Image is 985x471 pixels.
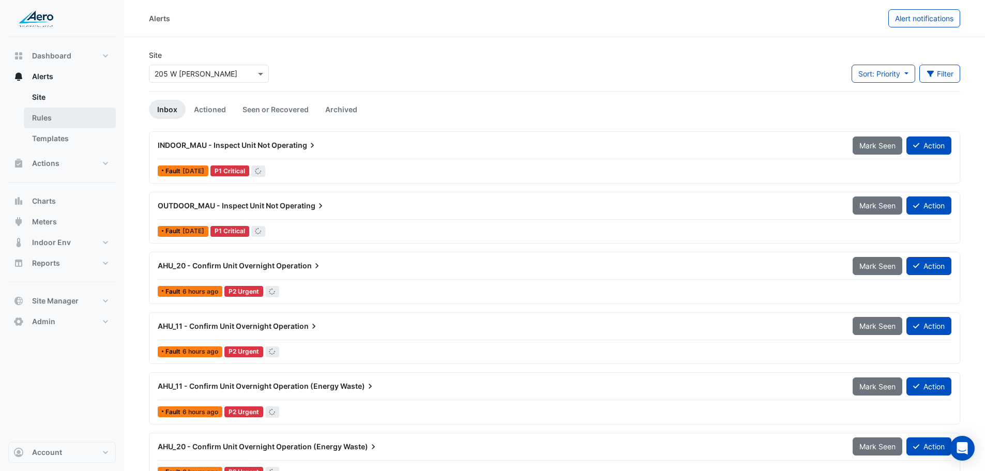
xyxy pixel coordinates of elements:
span: Actions [32,158,59,169]
span: Sort: Priority [858,69,900,78]
span: Operating [280,201,326,211]
button: Indoor Env [8,232,116,253]
span: Charts [32,196,56,206]
button: Mark Seen [853,377,902,396]
span: Tue 19-Aug-2025 09:45 IST [183,408,218,416]
span: Operation [273,321,319,331]
span: Mark Seen [859,262,896,270]
span: AHU_20 - Confirm Unit Overnight [158,261,275,270]
button: Admin [8,311,116,332]
button: Dashboard [8,45,116,66]
div: P2 Urgent [224,406,263,417]
a: Actioned [186,100,234,119]
span: Mark Seen [859,322,896,330]
button: Mark Seen [853,317,902,335]
app-icon: Admin [13,316,24,327]
img: Company Logo [12,8,59,29]
button: Sort: Priority [852,65,915,83]
a: Inbox [149,100,186,119]
span: AHU_11 - Confirm Unit Overnight [158,322,271,330]
span: Operation [276,261,322,271]
span: Fault [165,168,183,174]
span: Admin [32,316,55,327]
button: Action [906,317,951,335]
span: Mark Seen [859,442,896,451]
span: Tue 19-Aug-2025 09:45 IST [183,287,218,295]
button: Action [906,136,951,155]
app-icon: Meters [13,217,24,227]
button: Site Manager [8,291,116,311]
button: Action [906,377,951,396]
span: AHU_11 - Confirm Unit Overnight Operation (Energy [158,382,339,390]
button: Alerts [8,66,116,87]
span: Reports [32,258,60,268]
button: Reports [8,253,116,274]
div: P2 Urgent [224,286,263,297]
span: Waste) [340,381,375,391]
app-icon: Charts [13,196,24,206]
app-icon: Actions [13,158,24,169]
span: Site Manager [32,296,79,306]
span: OUTDOOR_MAU - Inspect Unit Not [158,201,278,210]
button: Action [906,437,951,455]
app-icon: Dashboard [13,51,24,61]
span: Fault [165,228,183,234]
span: Fri 02-May-2025 16:15 IST [183,227,204,235]
span: Fault [165,348,183,355]
span: Waste) [343,442,378,452]
button: Alert notifications [888,9,960,27]
button: Actions [8,153,116,174]
button: Filter [919,65,961,83]
span: Fault [165,409,183,415]
div: Alerts [8,87,116,153]
span: Mon 05-May-2025 00:00 IST [183,167,204,175]
span: Mark Seen [859,382,896,391]
button: Charts [8,191,116,211]
span: INDOOR_MAU - Inspect Unit Not [158,141,270,149]
button: Meters [8,211,116,232]
button: Account [8,442,116,463]
span: Alert notifications [895,14,953,23]
span: Alerts [32,71,53,82]
div: P1 Critical [210,226,249,237]
span: AHU_20 - Confirm Unit Overnight Operation (Energy [158,442,342,451]
button: Action [906,257,951,275]
button: Mark Seen [853,437,902,455]
span: Fault [165,288,183,295]
button: Mark Seen [853,257,902,275]
button: Mark Seen [853,196,902,215]
app-icon: Alerts [13,71,24,82]
span: Mark Seen [859,201,896,210]
button: Action [906,196,951,215]
span: Dashboard [32,51,71,61]
a: Site [24,87,116,108]
div: Open Intercom Messenger [950,436,975,461]
a: Archived [317,100,366,119]
label: Site [149,50,162,60]
div: P2 Urgent [224,346,263,357]
app-icon: Indoor Env [13,237,24,248]
span: Mark Seen [859,141,896,150]
a: Templates [24,128,116,149]
app-icon: Site Manager [13,296,24,306]
button: Mark Seen [853,136,902,155]
span: Meters [32,217,57,227]
div: Alerts [149,13,170,24]
span: Tue 19-Aug-2025 09:45 IST [183,347,218,355]
a: Rules [24,108,116,128]
div: P1 Critical [210,165,249,176]
app-icon: Reports [13,258,24,268]
span: Account [32,447,62,458]
span: Indoor Env [32,237,71,248]
span: Operating [271,140,317,150]
a: Seen or Recovered [234,100,317,119]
